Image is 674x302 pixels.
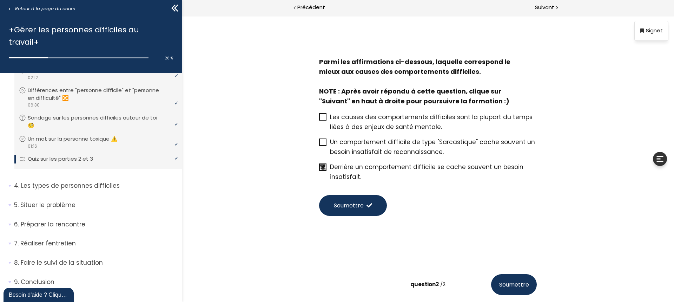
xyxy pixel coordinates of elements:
[464,11,481,20] p: Signet
[9,24,170,48] h1: +Gérer les personnes difficiles au travail+
[297,3,325,12] span: Précédent
[14,258,19,267] span: 8.
[148,97,351,116] span: Les causes des comportements difficiles sont la plupart du temps liées à des enjeux de santé ment...
[27,75,38,81] span: 02:12
[14,239,19,248] span: 7.
[229,265,257,272] span: question
[148,122,353,141] span: Un comportement difficile de type "Sarcastique" cache souvent un besoin insatisfait de reconnaiss...
[14,201,177,210] p: Situer le problème
[148,147,342,166] span: Derrière un comportement difficile se cache souvent un besoin insatisfait.
[258,265,264,272] span: /2
[152,186,182,194] span: Soumettre
[27,143,37,149] span: 01:16
[14,258,177,267] p: Faire le suivi de la situation
[14,181,177,190] p: Les types de personnes difficiles
[9,5,75,13] a: Retour à la page du cours
[14,239,177,248] p: Réaliser l'entretien
[28,114,176,129] p: Sondage sur les personnes difficiles autour de toi 🧐
[471,136,485,150] div: Élargir les outils de l'apprenant
[535,3,554,12] span: Suivant
[137,180,205,200] button: Soumettre
[14,220,177,229] p: Préparer la rencontre
[28,135,128,143] p: Un mot sur la personne toxique ⚠️
[254,265,257,272] span: 2
[309,259,355,279] button: Soumettre
[137,71,348,91] div: NOTE : Après avoir répondu à cette question, clique sur "Suivant" en haut à droite pour poursuivr...
[14,181,19,190] span: 4.
[28,155,104,163] p: Quiz sur les parties 2 et 3
[4,287,75,302] iframe: chat widget
[14,278,19,287] span: 9.
[137,42,348,90] span: Parmi les affirmations ci-dessous, laquelle correspond le mieux aux causes des comportements diff...
[14,220,19,229] span: 6.
[165,56,173,61] span: 28 %
[28,86,176,102] p: Différences entre "personne difficile" et "personne en difficulté" 🔀
[317,265,347,274] span: Soumettre
[14,278,177,287] p: Conclusion
[14,201,19,210] span: 5.
[15,5,75,13] span: Retour à la page du cours
[27,102,40,108] span: 06:30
